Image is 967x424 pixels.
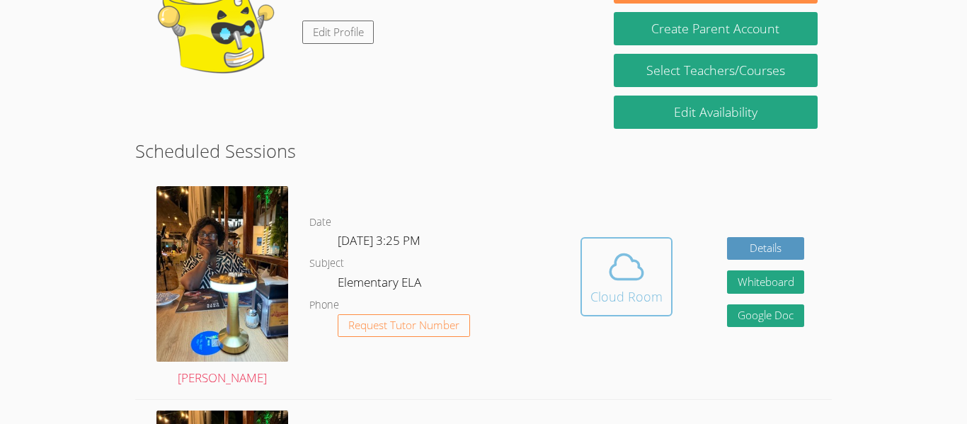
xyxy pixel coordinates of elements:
a: Details [727,237,805,260]
div: Cloud Room [590,287,663,306]
a: Google Doc [727,304,805,328]
dt: Subject [309,255,344,273]
h2: Scheduled Sessions [135,137,832,164]
button: Request Tutor Number [338,314,470,338]
img: IMG_8217.jpeg [156,186,288,362]
button: Create Parent Account [614,12,818,45]
dt: Phone [309,297,339,314]
a: Edit Availability [614,96,818,129]
button: Cloud Room [580,237,673,316]
a: Select Teachers/Courses [614,54,818,87]
a: Edit Profile [302,21,374,44]
a: [PERSON_NAME] [156,186,288,389]
dd: Elementary ELA [338,273,424,297]
span: [DATE] 3:25 PM [338,232,420,248]
button: Whiteboard [727,270,805,294]
span: Request Tutor Number [348,320,459,331]
dt: Date [309,214,331,231]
